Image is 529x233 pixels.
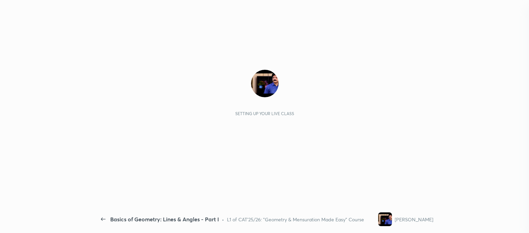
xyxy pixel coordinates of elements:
[227,216,364,223] div: L1 of CAT'25/26: "Geometry & Mensuration Made Easy" Course
[222,216,224,223] div: •
[251,70,279,97] img: a0f30a0c6af64d7ea217c9f4bc3710fc.jpg
[235,111,294,116] div: Setting up your live class
[378,212,392,226] img: a0f30a0c6af64d7ea217c9f4bc3710fc.jpg
[395,216,433,223] div: [PERSON_NAME]
[110,215,219,223] div: Basics of Geometry: Lines & Angles - Part I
